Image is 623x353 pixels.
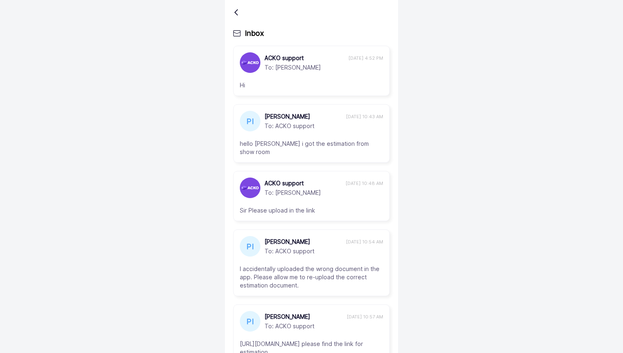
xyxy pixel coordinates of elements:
[349,55,383,61] span: [DATE] 4:52 PM
[233,29,390,37] div: Inbox
[240,111,260,131] div: Pi
[240,81,383,89] div: Hi
[240,206,383,215] div: Sir Please upload in the link
[265,112,344,121] span: [PERSON_NAME]
[265,187,383,197] span: To: [PERSON_NAME]
[346,238,383,245] span: [DATE] 10:54 AM
[240,140,383,156] div: hello [PERSON_NAME] i got the estimation from show room
[240,236,260,257] div: Pi
[265,62,383,72] span: To: [PERSON_NAME]
[265,246,383,255] span: To: ACKO support
[346,113,383,120] span: [DATE] 10:43 AM
[265,179,344,187] span: ACKO support
[347,313,383,320] span: [DATE] 10:57 AM
[241,186,259,190] img: horizontal-gradient-white-text.png
[240,265,383,290] div: I accidentally uploaded the wrong document in the app. Please allow me to re-upload the correct e...
[240,311,260,332] div: Pi
[241,61,259,65] img: horizontal-gradient-white-text.png
[346,180,383,187] span: [DATE] 10:48 AM
[265,238,344,246] span: [PERSON_NAME]
[265,313,345,321] span: [PERSON_NAME]
[265,121,383,130] span: To: ACKO support
[265,321,383,330] span: To: ACKO support
[265,54,347,62] span: ACKO support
